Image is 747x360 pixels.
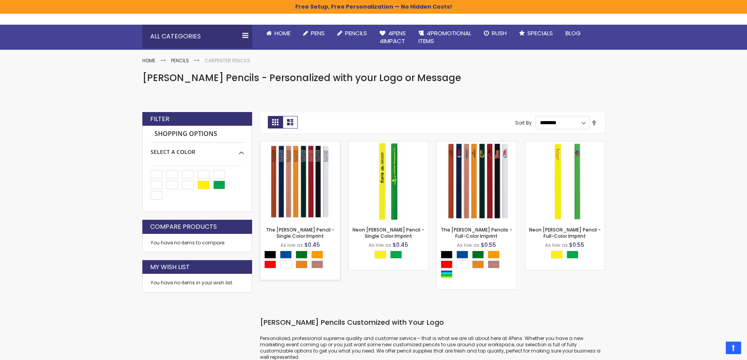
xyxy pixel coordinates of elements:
[150,115,169,123] strong: Filter
[527,29,553,37] span: Specials
[331,25,373,42] a: Pencils
[280,251,292,259] div: Dark Blue
[150,223,217,231] strong: Compare Products
[353,226,424,239] a: Neon [PERSON_NAME] Pencil - Single Color Imprint
[559,25,587,42] a: Blog
[525,141,605,221] img: Neon Carpenter Pencil - Full-Color Imprint
[171,57,189,64] a: Pencils
[373,25,412,50] a: 4Pens4impact
[472,251,484,259] div: Green
[296,251,307,259] div: Green
[311,29,325,37] span: Pens
[260,318,605,327] h3: [PERSON_NAME] Pencils Customized with Your Logo
[567,251,578,259] div: Neon Green
[264,261,276,268] div: Red
[569,241,584,249] span: $0.55
[151,280,244,286] div: You have no items in your wish list.
[551,251,582,261] div: Select A Color
[264,251,340,270] div: Select A Color
[369,242,391,248] span: As low as
[260,25,297,42] a: Home
[478,25,513,42] a: Rush
[457,242,480,248] span: As low as
[492,29,507,37] span: Rush
[515,119,532,126] label: Sort By
[437,141,516,221] img: The Carpenter Pencils - Full-Color Imprint
[551,251,563,259] div: Neon Yellow
[393,241,408,249] span: $0.45
[456,251,468,259] div: Dark Blue
[456,261,468,268] div: White
[374,251,406,261] div: Select A Color
[349,141,428,221] img: Neon Carpenter Pencil - Single Color Imprint
[260,141,340,221] img: The Carpenter Pencil - Single Color Imprint
[311,261,323,268] div: Natural
[437,141,516,148] a: The Carpenter Pencils - Full-Color Imprint
[374,251,386,259] div: Neon Yellow
[304,241,320,249] span: $0.45
[349,141,428,148] a: Neon Carpenter Pencil - Single Color Imprint
[380,29,406,45] span: 4Pens 4impact
[296,261,307,268] div: School Bus Yellow
[142,72,605,84] h1: [PERSON_NAME] Pencils - Personalized with your Logo or Message
[274,29,291,37] span: Home
[441,251,453,259] div: Black
[418,29,471,45] span: 4PROMOTIONAL ITEMS
[441,261,453,268] div: Red
[142,57,155,64] a: Home
[311,251,323,259] div: Orange
[266,226,334,239] a: The [PERSON_NAME] Pencil - Single Color Imprint
[488,251,500,259] div: Orange
[280,242,303,248] span: As low as
[142,234,252,252] div: You have no items to compare.
[412,25,478,50] a: 4PROMOTIONALITEMS
[529,226,601,239] a: Neon [PERSON_NAME] Pencil - Full-Color Imprint
[481,241,496,249] span: $0.55
[441,270,453,278] div: Assorted
[268,116,283,128] strong: Grid
[151,143,244,156] div: Select A Color
[345,29,367,37] span: Pencils
[488,261,500,268] div: Natural
[151,126,244,143] strong: Shopping Options
[264,251,276,259] div: Black
[205,57,250,64] strong: Carpenter Pencils
[150,263,190,271] strong: My Wish List
[472,261,484,268] div: School Bus Yellow
[297,25,331,42] a: Pens
[142,25,252,48] div: All Categories
[525,141,605,148] a: Neon Carpenter Pencil - Full-Color Imprint
[280,261,292,268] div: White
[390,251,402,259] div: Neon Green
[513,25,559,42] a: Specials
[441,251,516,280] div: Select A Color
[565,29,581,37] span: Blog
[441,226,512,239] a: The [PERSON_NAME] Pencils - Full-Color Imprint
[545,242,568,248] span: As low as
[260,141,340,148] a: The Carpenter Pencil - Single Color Imprint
